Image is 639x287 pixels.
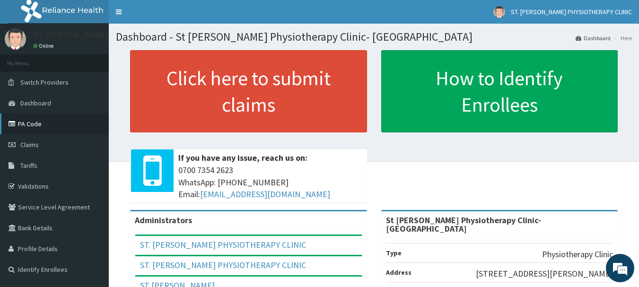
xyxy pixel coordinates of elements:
li: Here [612,34,632,42]
p: Physiotherapy Clinic [542,248,613,261]
span: Tariffs [20,161,37,170]
a: ST. [PERSON_NAME] PHYSIOTHERAPY CLINIC [140,260,306,270]
b: Address [386,268,411,277]
img: User Image [5,28,26,50]
span: Claims [20,140,39,149]
span: Dashboard [20,99,51,107]
b: Type [386,249,402,257]
a: ST. [PERSON_NAME] PHYSIOTHERAPY CLINIC [140,239,306,250]
span: ST. [PERSON_NAME] PHYSIOTHERAPY CLINIC [511,8,632,16]
a: How to Identify Enrollees [381,50,618,132]
h1: Dashboard - St [PERSON_NAME] Physiotherapy Clinic- [GEOGRAPHIC_DATA] [116,31,632,43]
img: User Image [493,6,505,18]
strong: St [PERSON_NAME] Physiotherapy Clinic- [GEOGRAPHIC_DATA] [386,215,541,234]
p: ST. [PERSON_NAME] PHYSIOTHERAPY CLINIC [33,31,197,39]
b: Administrators [135,215,192,226]
a: [EMAIL_ADDRESS][DOMAIN_NAME] [200,189,330,200]
p: [STREET_ADDRESS][PERSON_NAME] [476,268,613,280]
span: Switch Providers [20,78,69,87]
a: Online [33,43,56,49]
b: If you have any issue, reach us on: [178,152,307,163]
span: 0700 7354 2623 WhatsApp: [PHONE_NUMBER] Email: [178,164,362,200]
a: Click here to submit claims [130,50,367,132]
a: Dashboard [576,34,611,42]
